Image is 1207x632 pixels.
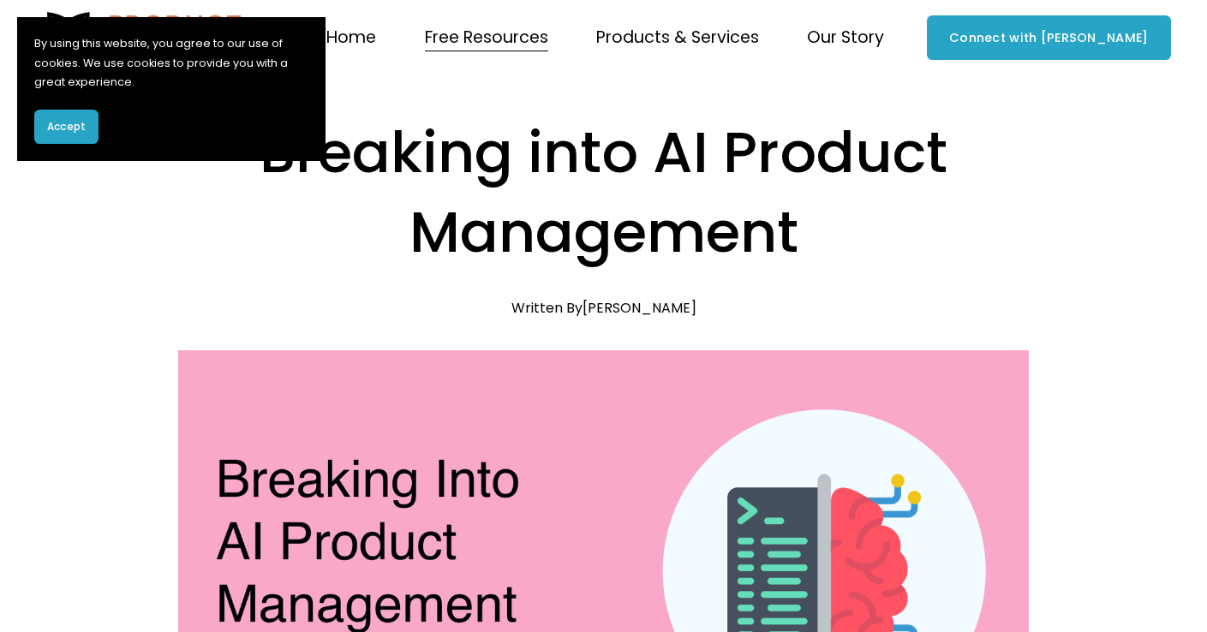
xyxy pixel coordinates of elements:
[807,23,884,53] span: Our Story
[927,15,1171,60] a: Connect with [PERSON_NAME]
[596,21,759,55] a: folder dropdown
[425,23,548,53] span: Free Resources
[583,298,696,318] a: [PERSON_NAME]
[596,23,759,53] span: Products & Services
[425,21,548,55] a: folder dropdown
[47,119,86,134] span: Accept
[511,300,696,316] div: Written By
[34,34,308,92] p: By using this website, you agree to our use of cookies. We use cookies to provide you with a grea...
[34,110,99,144] button: Accept
[17,17,326,161] section: Cookie banner
[36,12,245,63] img: Product Teacher
[326,21,376,55] a: Home
[178,112,1029,272] h1: Breaking into AI Product Management
[807,21,884,55] a: folder dropdown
